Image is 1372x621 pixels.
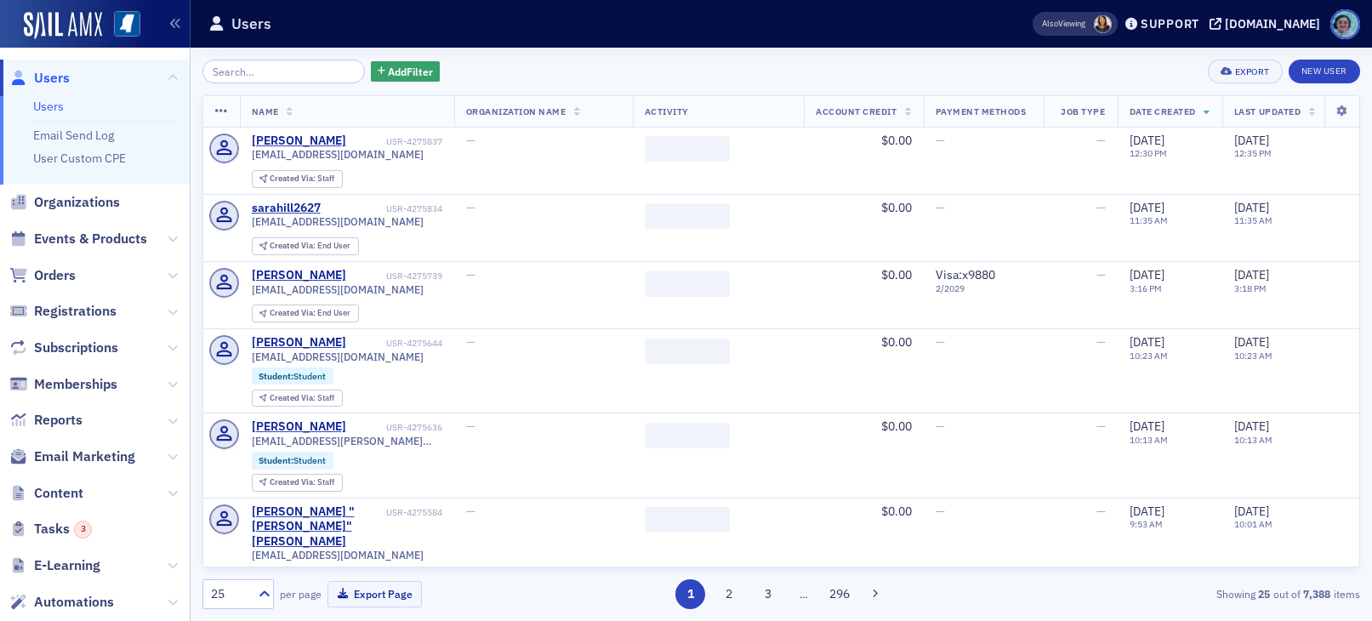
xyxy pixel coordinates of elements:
[9,339,118,357] a: Subscriptions
[34,375,117,394] span: Memberships
[1210,18,1326,30] button: [DOMAIN_NAME]
[34,520,92,538] span: Tasks
[1130,434,1168,446] time: 10:13 AM
[34,266,76,285] span: Orders
[936,504,945,519] span: —
[34,484,83,503] span: Content
[34,230,147,248] span: Events & Products
[1042,18,1085,30] span: Viewing
[34,411,83,430] span: Reports
[9,193,120,212] a: Organizations
[9,411,83,430] a: Reports
[936,105,1027,117] span: Payment Methods
[1234,282,1267,294] time: 3:18 PM
[881,504,912,519] span: $0.00
[1330,9,1360,39] span: Profile
[74,521,92,538] div: 3
[9,230,147,248] a: Events & Products
[714,579,744,609] button: 2
[259,370,293,382] span: Student :
[371,61,441,83] button: AddFilter
[388,64,433,79] span: Add Filter
[936,267,995,282] span: Visa : x9880
[259,454,293,466] span: Student :
[349,338,442,349] div: USR-4275644
[645,105,689,117] span: Activity
[824,579,854,609] button: 296
[9,556,100,575] a: E-Learning
[252,305,359,322] div: Created Via: End User
[881,419,912,434] span: $0.00
[323,203,442,214] div: USR-4275834
[1130,267,1164,282] span: [DATE]
[1235,67,1270,77] div: Export
[34,593,114,612] span: Automations
[9,375,117,394] a: Memberships
[1096,419,1106,434] span: —
[1130,334,1164,350] span: [DATE]
[986,586,1360,601] div: Showing out of items
[114,11,140,37] img: SailAMX
[211,585,248,603] div: 25
[33,99,64,114] a: Users
[1289,60,1360,83] a: New User
[252,504,384,550] div: [PERSON_NAME] "[PERSON_NAME]" [PERSON_NAME]
[9,520,92,538] a: Tasks3
[1234,504,1269,519] span: [DATE]
[1208,60,1282,83] button: Export
[252,419,346,435] a: [PERSON_NAME]
[252,148,424,161] span: [EMAIL_ADDRESS][DOMAIN_NAME]
[34,556,100,575] span: E-Learning
[1234,419,1269,434] span: [DATE]
[252,335,346,350] a: [PERSON_NAME]
[252,268,346,283] a: [PERSON_NAME]
[34,69,70,88] span: Users
[645,507,730,533] span: ‌
[252,474,343,492] div: Created Via: Staff
[792,586,816,601] span: …
[202,60,365,83] input: Search…
[259,455,326,466] a: Student:Student
[1234,200,1269,215] span: [DATE]
[252,367,334,385] div: Student:
[753,579,783,609] button: 3
[645,136,730,162] span: ‌
[466,133,475,148] span: —
[339,567,433,584] div: Chapter:
[1234,350,1272,362] time: 10:23 AM
[280,586,322,601] label: per page
[9,447,135,466] a: Email Marketing
[1130,350,1168,362] time: 10:23 AM
[1096,334,1106,350] span: —
[466,419,475,434] span: —
[881,200,912,215] span: $0.00
[252,134,346,149] div: [PERSON_NAME]
[1234,133,1269,148] span: [DATE]
[270,307,317,318] span: Created Via :
[252,567,334,584] div: Student:
[1234,147,1272,159] time: 12:35 PM
[1096,200,1106,215] span: —
[1094,15,1112,33] span: Noma Burge
[34,339,118,357] span: Subscriptions
[881,133,912,148] span: $0.00
[1130,147,1167,159] time: 12:30 PM
[816,105,897,117] span: Account Credit
[9,593,114,612] a: Automations
[252,452,334,469] div: Student:
[252,170,343,188] div: Created Via: Staff
[675,579,705,609] button: 1
[270,392,317,403] span: Created Via :
[1141,16,1199,31] div: Support
[1234,105,1301,117] span: Last Updated
[936,133,945,148] span: —
[270,478,334,487] div: Staff
[349,422,442,433] div: USR-4275636
[252,549,424,561] span: [EMAIL_ADDRESS][DOMAIN_NAME]
[1130,419,1164,434] span: [DATE]
[645,271,730,297] span: ‌
[1130,200,1164,215] span: [DATE]
[1255,586,1273,601] strong: 25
